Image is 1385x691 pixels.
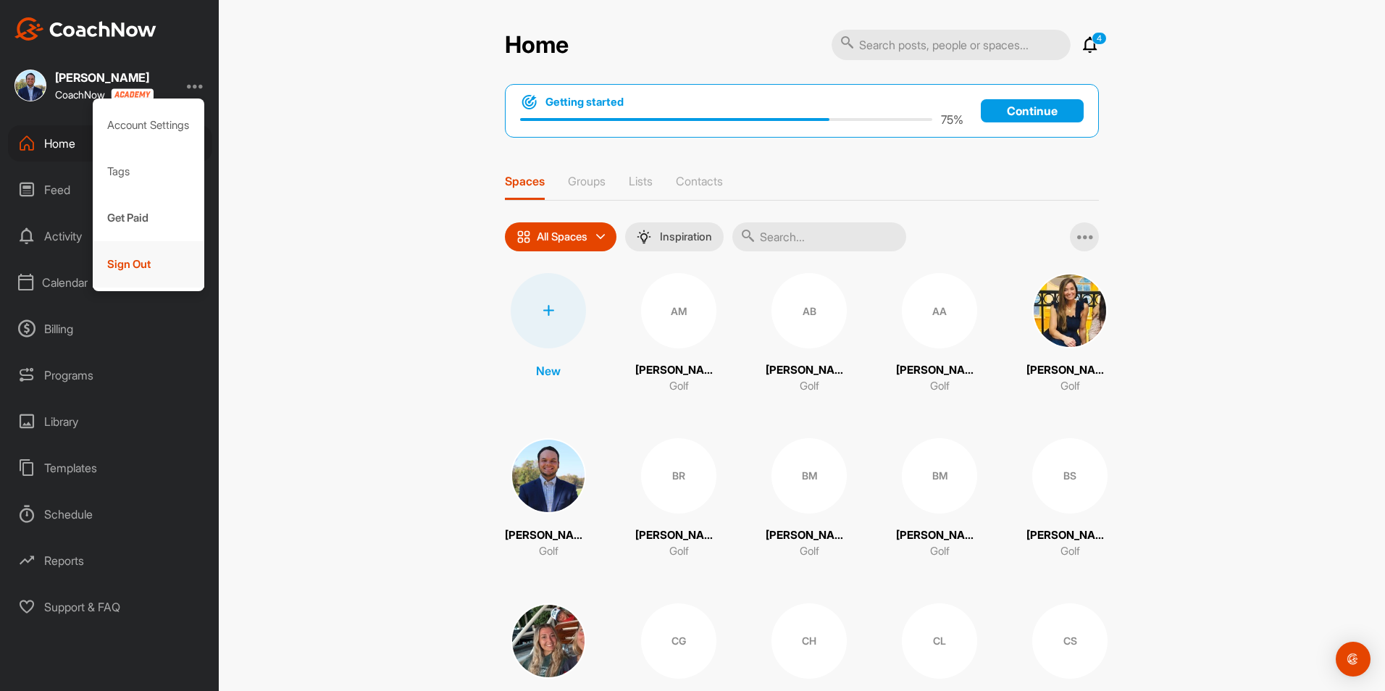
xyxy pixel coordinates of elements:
p: [PERSON_NAME] [1026,527,1113,544]
div: Open Intercom Messenger [1336,642,1371,677]
div: AB [771,273,847,348]
p: Golf [800,378,819,395]
a: BR[PERSON_NAME]Golf [635,438,722,560]
input: Search posts, people or spaces... [832,30,1071,60]
p: All Spaces [537,231,587,243]
input: Search... [732,222,906,251]
p: Contacts [676,174,723,188]
div: Sign Out [93,241,205,288]
div: CG [641,603,716,679]
div: Activity [8,218,212,254]
a: [PERSON_NAME]Golf [1026,273,1113,395]
h2: Home [505,31,569,59]
p: Golf [669,543,689,560]
p: Golf [930,378,950,395]
div: Feed [8,172,212,208]
p: Groups [568,174,606,188]
p: [PERSON_NAME] [896,527,983,544]
h1: Getting started [545,94,624,110]
div: Tags [93,148,205,195]
p: Golf [930,543,950,560]
a: [PERSON_NAME]Golf [505,438,592,560]
img: square_43d63d875b6a0cb55146152b0ebbdb22.jpg [511,438,586,514]
div: BR [641,438,716,514]
p: [PERSON_NAME] [635,527,722,544]
div: CS [1032,603,1108,679]
img: square_f7bfa36cfc3adee2f116624a0ffa973a.jpg [1032,273,1108,348]
img: icon [516,230,531,244]
div: Calendar [8,264,212,301]
img: menuIcon [637,230,651,244]
p: New [536,362,561,380]
div: Programs [8,357,212,393]
a: AM[PERSON_NAME]Golf [635,273,722,395]
a: AB[PERSON_NAME]Golf [766,273,853,395]
p: [PERSON_NAME] [766,362,853,379]
a: BS[PERSON_NAME]Golf [1026,438,1113,560]
a: Continue [981,99,1084,122]
p: Inspiration [660,231,712,243]
a: AA[PERSON_NAME]Golf [896,273,983,395]
p: Spaces [505,174,545,188]
div: Home [8,125,212,162]
p: Golf [1060,378,1080,395]
div: Billing [8,311,212,347]
img: square_7159d75f22b41f9c9fdda20f69046610.jpg [511,603,586,679]
p: [PERSON_NAME] [896,362,983,379]
p: [PERSON_NAME] [635,362,722,379]
p: [PERSON_NAME] [505,527,592,544]
div: Schedule [8,496,212,532]
a: BM[PERSON_NAME]Golf [766,438,853,560]
div: BM [902,438,977,514]
div: Get Paid [93,195,205,241]
img: CoachNow acadmey [111,88,154,101]
div: CL [902,603,977,679]
div: Account Settings [93,102,205,148]
p: [PERSON_NAME] [1026,362,1113,379]
div: BS [1032,438,1108,514]
div: [PERSON_NAME] [55,72,154,83]
div: CoachNow [55,88,154,101]
p: Golf [539,543,558,560]
a: BM[PERSON_NAME]Golf [896,438,983,560]
img: CoachNow [14,17,156,41]
p: [PERSON_NAME] [766,527,853,544]
p: 75 % [941,111,963,128]
p: Golf [800,543,819,560]
p: Golf [1060,543,1080,560]
div: CH [771,603,847,679]
div: BM [771,438,847,514]
div: AA [902,273,977,348]
div: Support & FAQ [8,589,212,625]
div: Library [8,403,212,440]
div: Reports [8,543,212,579]
div: Templates [8,450,212,486]
p: Lists [629,174,653,188]
p: Golf [669,378,689,395]
p: 4 [1092,32,1107,45]
img: bullseye [520,93,538,111]
img: square_43d63d875b6a0cb55146152b0ebbdb22.jpg [14,70,46,101]
div: AM [641,273,716,348]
